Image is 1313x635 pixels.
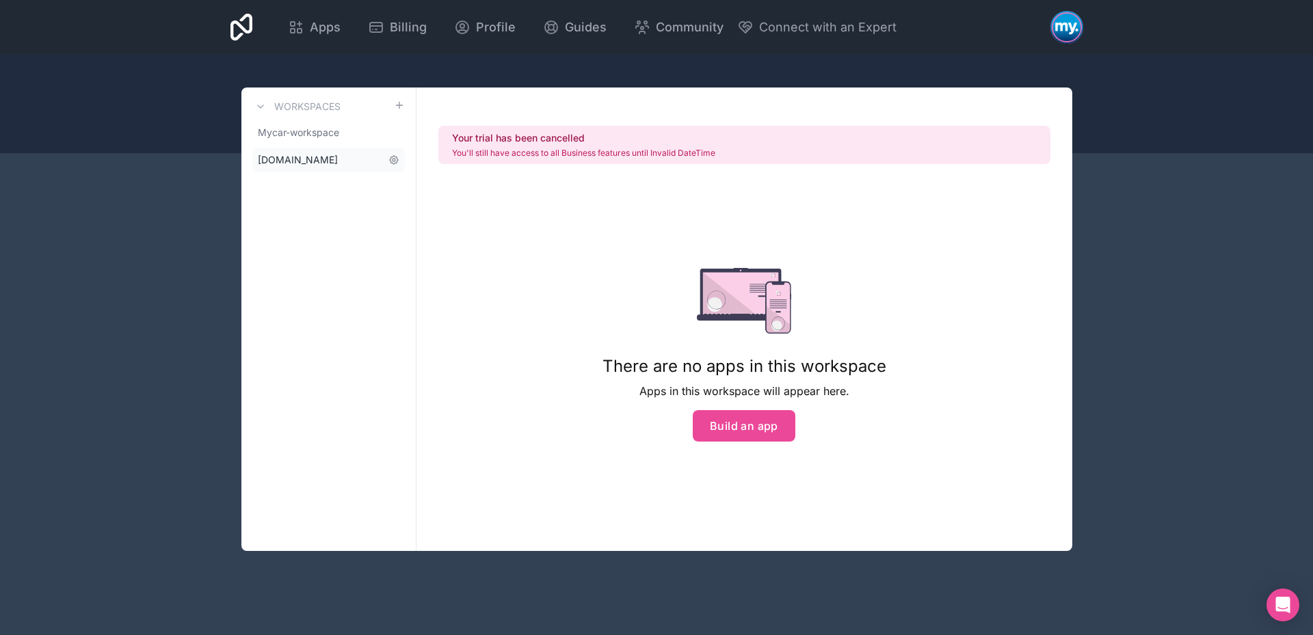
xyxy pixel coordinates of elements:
span: Profile [476,18,516,37]
span: Billing [390,18,427,37]
span: Connect with an Expert [759,18,897,37]
a: Profile [443,12,527,42]
a: Workspaces [252,98,341,115]
button: Connect with an Expert [737,18,897,37]
a: Community [623,12,734,42]
a: Billing [357,12,438,42]
a: [DOMAIN_NAME] [252,148,405,172]
span: Mycar-workspace [258,126,339,139]
a: Guides [532,12,618,42]
span: Guides [565,18,607,37]
p: You'll still have access to all Business features until Invalid DateTime [452,148,715,159]
h1: There are no apps in this workspace [602,355,886,377]
button: Build an app [693,410,795,442]
h3: Workspaces [274,100,341,113]
span: Community [656,18,724,37]
div: Open Intercom Messenger [1266,589,1299,621]
a: Apps [277,12,352,42]
a: Mycar-workspace [252,120,405,145]
span: [DOMAIN_NAME] [258,153,338,167]
span: Apps [310,18,341,37]
p: Apps in this workspace will appear here. [602,383,886,399]
h2: Your trial has been cancelled [452,131,715,145]
img: empty state [697,268,792,334]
